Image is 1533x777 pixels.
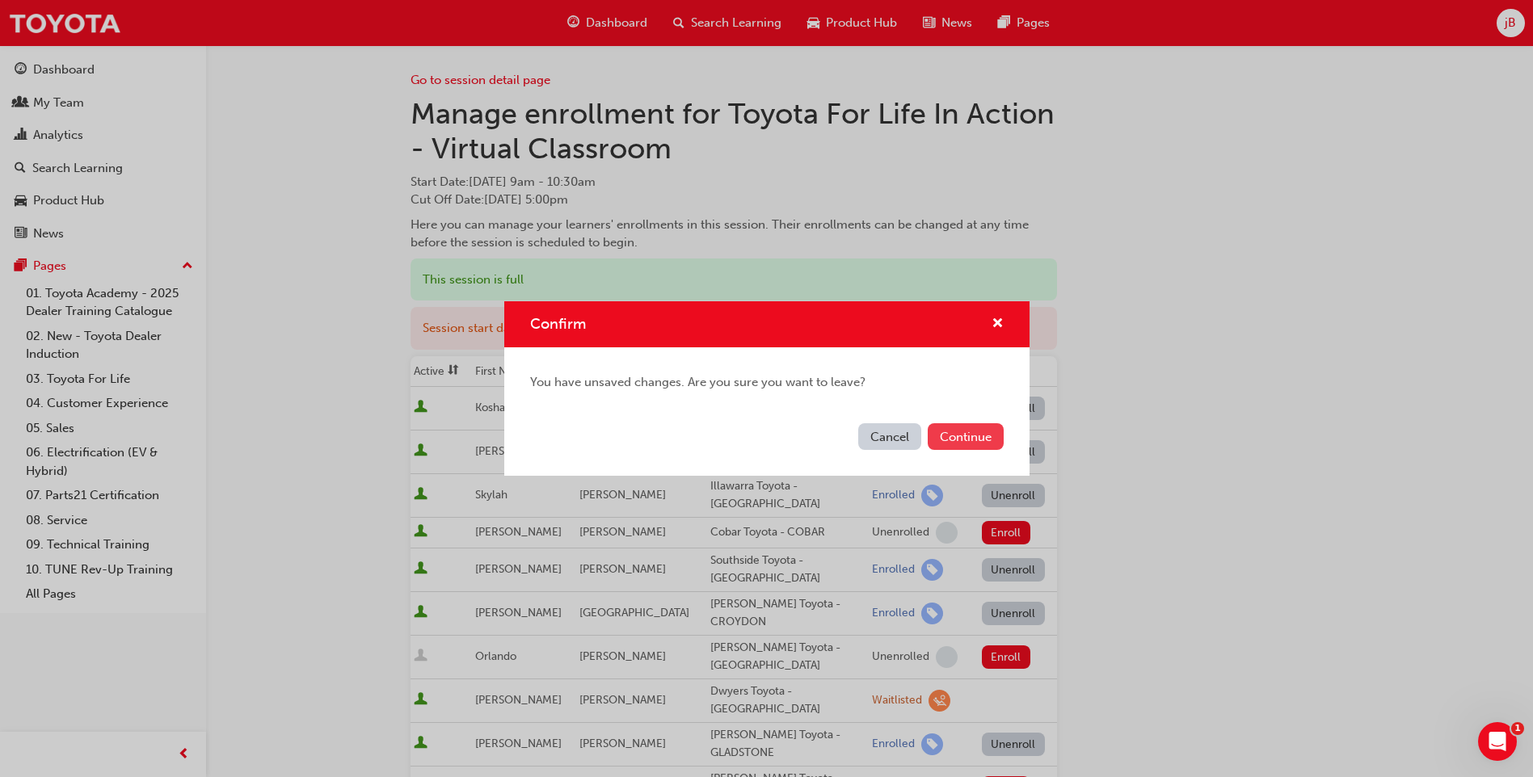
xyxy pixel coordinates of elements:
[1511,722,1524,735] span: 1
[858,423,921,450] button: Cancel
[504,347,1030,418] div: You have unsaved changes. Are you sure you want to leave?
[928,423,1004,450] button: Continue
[504,301,1030,476] div: Confirm
[992,317,1004,332] span: cross-icon
[992,314,1004,334] button: cross-icon
[1478,722,1517,761] iframe: Intercom live chat
[530,315,586,333] span: Confirm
